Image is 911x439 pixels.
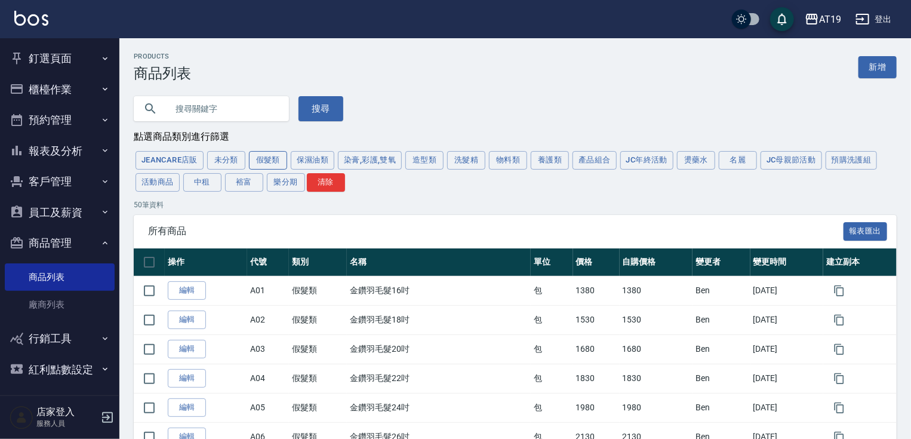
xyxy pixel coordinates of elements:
td: 包 [531,393,573,422]
button: 登出 [851,8,897,30]
button: 假髮類 [249,151,287,170]
a: 廠商列表 [5,291,115,318]
p: 服務人員 [36,418,97,429]
input: 搜尋關鍵字 [167,93,279,125]
a: 商品列表 [5,263,115,291]
button: 養護類 [531,151,569,170]
h2: Products [134,53,191,60]
button: 客戶管理 [5,166,115,197]
a: 新增 [858,56,897,78]
th: 名稱 [347,248,531,277]
td: 1680 [573,334,620,364]
button: 名麗 [719,151,757,170]
td: 假髮類 [289,393,347,422]
td: 假髮類 [289,305,347,334]
button: 中租 [183,173,221,192]
td: A05 [247,393,290,422]
th: 價格 [573,248,620,277]
td: A02 [247,305,290,334]
span: 所有商品 [148,225,844,237]
a: 編輯 [168,311,206,329]
td: [DATE] [750,364,824,393]
th: 代號 [247,248,290,277]
img: Person [10,406,33,429]
button: 未分類 [207,151,245,170]
td: A03 [247,334,290,364]
td: [DATE] [750,393,824,422]
img: Logo [14,11,48,26]
button: 樂分期 [267,173,305,192]
th: 變更者 [693,248,750,277]
button: 紅利點數設定 [5,354,115,385]
td: 1380 [573,276,620,305]
a: 編輯 [168,398,206,417]
td: 包 [531,334,573,364]
td: 金鑽羽毛髮22吋 [347,364,531,393]
td: 1680 [620,334,693,364]
button: 產品組合 [573,151,617,170]
div: 點選商品類別進行篩選 [134,131,897,143]
td: 假髮類 [289,334,347,364]
td: 1830 [573,364,620,393]
th: 建立副本 [823,248,897,277]
a: 編輯 [168,281,206,300]
td: [DATE] [750,334,824,364]
td: 包 [531,305,573,334]
th: 單位 [531,248,573,277]
td: Ben [693,334,750,364]
td: 金鑽羽毛髮16吋 [347,276,531,305]
button: 櫃檯作業 [5,74,115,105]
th: 類別 [289,248,347,277]
button: 洗髮精 [447,151,485,170]
button: 商品管理 [5,228,115,259]
td: 金鑽羽毛髮20吋 [347,334,531,364]
td: A04 [247,364,290,393]
td: Ben [693,276,750,305]
a: 報表匯出 [844,225,888,236]
button: JeanCare店販 [136,151,204,170]
a: 編輯 [168,340,206,358]
button: AT19 [800,7,846,32]
button: 搜尋 [298,96,343,121]
button: 報表匯出 [844,222,888,241]
td: [DATE] [750,305,824,334]
a: 編輯 [168,369,206,388]
td: 1980 [573,393,620,422]
button: JC年終活動 [620,151,673,170]
td: Ben [693,305,750,334]
th: 自購價格 [620,248,693,277]
th: 變更時間 [750,248,824,277]
h5: 店家登入 [36,406,97,418]
button: 釘選頁面 [5,43,115,74]
button: JC母親節活動 [761,151,822,170]
button: 保濕油類 [291,151,335,170]
td: 金鑽羽毛髮24吋 [347,393,531,422]
td: [DATE] [750,276,824,305]
td: 假髮類 [289,364,347,393]
td: 1830 [620,364,693,393]
td: 假髮類 [289,276,347,305]
button: 造型類 [405,151,444,170]
td: A01 [247,276,290,305]
p: 50 筆資料 [134,199,897,210]
button: 清除 [307,173,345,192]
td: 1380 [620,276,693,305]
button: 員工及薪資 [5,197,115,228]
td: 包 [531,276,573,305]
button: 報表及分析 [5,136,115,167]
td: 1980 [620,393,693,422]
td: 1530 [620,305,693,334]
td: 1530 [573,305,620,334]
td: Ben [693,364,750,393]
button: 預約管理 [5,105,115,136]
button: 裕富 [225,173,263,192]
td: 金鑽羽毛髮18吋 [347,305,531,334]
button: 預購洗護組 [826,151,878,170]
th: 操作 [165,248,247,277]
div: AT19 [819,12,841,27]
button: 燙藥水 [677,151,715,170]
td: 包 [531,364,573,393]
button: 行銷工具 [5,323,115,354]
button: save [770,7,794,31]
td: Ben [693,393,750,422]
